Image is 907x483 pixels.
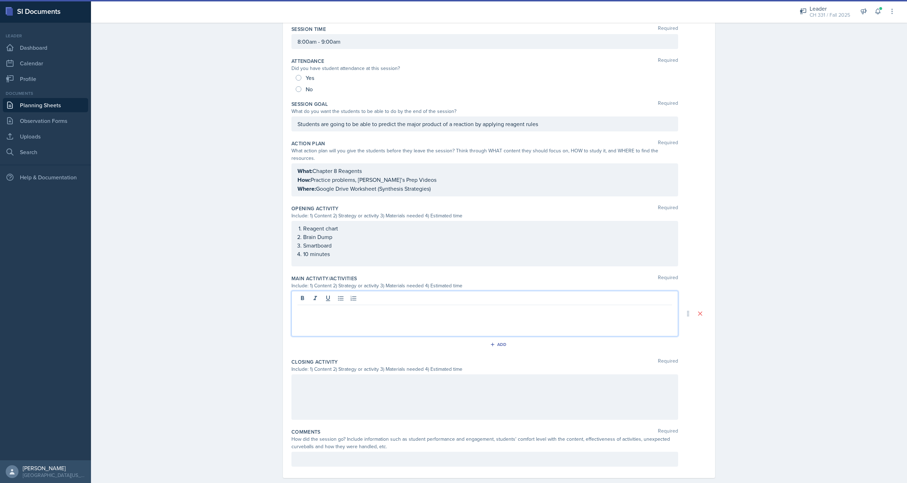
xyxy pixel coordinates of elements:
div: Add [492,342,507,347]
div: Include: 1) Content 2) Strategy or activity 3) Materials needed 4) Estimated time [291,365,678,373]
strong: Where: [297,185,316,193]
p: Practice problems, [PERSON_NAME]’s Prep Videos [297,175,672,184]
a: Observation Forms [3,114,88,128]
span: No [306,86,313,93]
span: Required [658,101,678,108]
label: Main Activity/Activities [291,275,357,282]
label: Attendance [291,58,324,65]
span: Required [658,205,678,212]
a: Profile [3,72,88,86]
div: Include: 1) Content 2) Strategy or activity 3) Materials needed 4) Estimated time [291,282,678,289]
label: Action Plan [291,140,325,147]
div: Include: 1) Content 2) Strategy or activity 3) Materials needed 4) Estimated time [291,212,678,219]
strong: What: [297,167,312,175]
div: [GEOGRAPHIC_DATA][US_STATE] in [GEOGRAPHIC_DATA] [23,472,85,479]
label: Session Time [291,26,326,33]
div: Did you have student attendance at this session? [291,65,678,72]
span: Required [658,358,678,365]
span: Required [658,58,678,65]
span: Yes [306,74,314,81]
div: Documents [3,90,88,97]
label: Opening Activity [291,205,339,212]
a: Search [3,145,88,159]
div: What do you want the students to be able to do by the end of the session? [291,108,678,115]
div: What action plan will you give the students before they leave the session? Think through WHAT con... [291,147,678,162]
div: [PERSON_NAME] [23,465,85,472]
div: Leader [810,4,850,13]
p: 10 minutes [303,250,672,258]
label: Closing Activity [291,358,338,365]
a: Dashboard [3,40,88,55]
label: Session Goal [291,101,328,108]
span: Required [658,26,678,33]
p: 8:00am - 9:00am [297,37,672,46]
p: Students are going to be able to predict the major product of a reaction by applying reagent rules [297,120,672,128]
span: Required [658,140,678,147]
p: Google Drive Worksheet (Synthesis Strategies) [297,184,672,193]
div: Help & Documentation [3,170,88,184]
div: Leader [3,33,88,39]
a: Planning Sheets [3,98,88,112]
span: Required [658,275,678,282]
p: Chapter 8 Reagents [297,167,672,175]
label: Comments [291,428,321,435]
a: Calendar [3,56,88,70]
span: Required [658,428,678,435]
strong: How: [297,176,311,184]
a: Uploads [3,129,88,143]
p: Smartboard [303,241,672,250]
div: CH 331 / Fall 2025 [810,11,850,19]
button: Add [488,339,511,350]
p: Brain Dump [303,233,672,241]
div: How did the session go? Include information such as student performance and engagement, students'... [291,435,678,450]
p: Reagent chart [303,224,672,233]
